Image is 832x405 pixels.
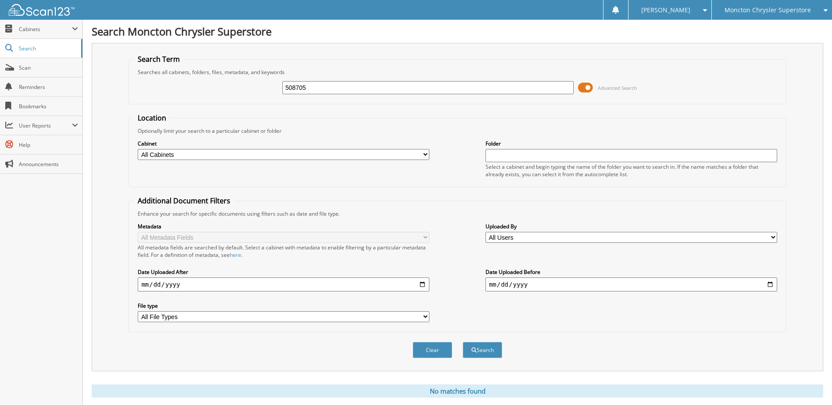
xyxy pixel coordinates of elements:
[413,342,452,358] button: Clear
[138,268,429,276] label: Date Uploaded After
[9,4,75,16] img: scan123-logo-white.svg
[486,223,777,230] label: Uploaded By
[463,342,502,358] button: Search
[641,7,690,13] span: [PERSON_NAME]
[138,302,429,309] label: File type
[92,24,823,39] h1: Search Moncton Chrysler Superstore
[19,45,77,52] span: Search
[486,140,777,147] label: Folder
[138,244,429,259] div: All metadata fields are searched by default. Select a cabinet with metadata to enable filtering b...
[19,122,72,129] span: User Reports
[486,163,777,178] div: Select a cabinet and begin typing the name of the folder you want to search in. If the name match...
[138,140,429,147] label: Cabinet
[133,196,235,206] legend: Additional Document Filters
[19,103,78,110] span: Bookmarks
[725,7,811,13] span: Moncton Chrysler Superstore
[486,277,777,291] input: end
[598,85,637,91] span: Advanced Search
[19,160,78,168] span: Announcements
[133,68,781,76] div: Searches all cabinets, folders, files, metadata, and keywords
[133,127,781,135] div: Optionally limit your search to a particular cabinet or folder
[230,251,241,259] a: here
[133,113,171,123] legend: Location
[92,384,823,398] div: No matches found
[133,54,184,64] legend: Search Term
[138,277,429,291] input: start
[19,25,72,33] span: Cabinets
[138,223,429,230] label: Metadata
[133,210,781,217] div: Enhance your search for specific documents using filters such as date and file type.
[19,83,78,91] span: Reminders
[486,268,777,276] label: Date Uploaded Before
[19,64,78,71] span: Scan
[19,141,78,149] span: Help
